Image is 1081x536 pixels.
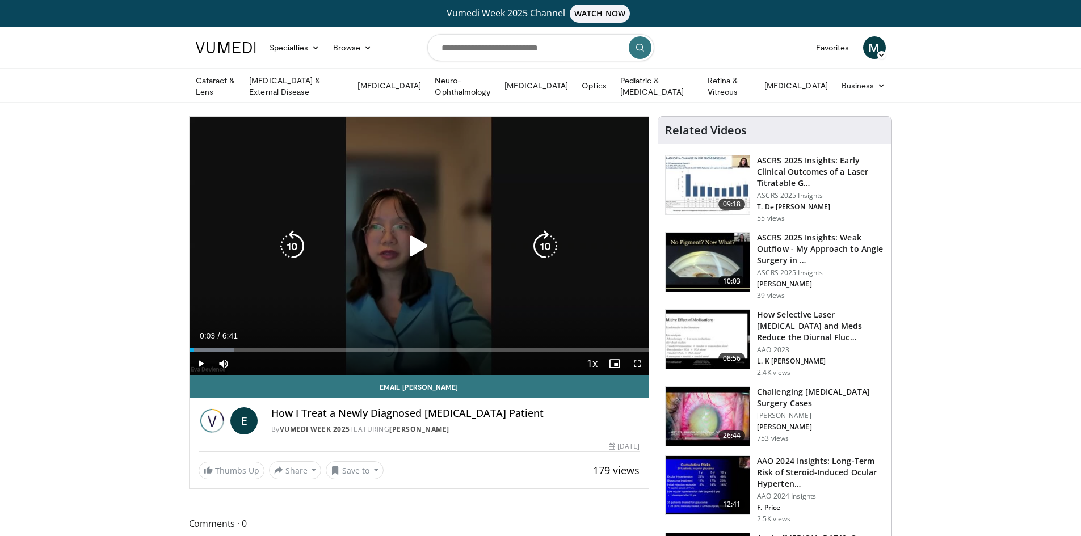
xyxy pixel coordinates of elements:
div: By FEATURING [271,424,640,434]
video-js: Video Player [190,117,649,375]
h3: AAO 2024 Insights: Long-Term Risk of Steroid-Induced Ocular Hyperten… [757,455,885,489]
a: Retina & Vitreous [701,75,758,98]
span: 179 views [593,463,640,477]
a: 09:18 ASCRS 2025 Insights: Early Clinical Outcomes of a Laser Titratable G… ASCRS 2025 Insights T... [665,155,885,223]
div: Progress Bar [190,348,649,352]
img: b8bf30ca-3013-450f-92b0-de11c61660f8.150x105_q85_crop-smart_upscale.jpg [666,155,750,214]
a: Email [PERSON_NAME] [190,375,649,398]
p: ASCRS 2025 Insights [757,191,885,200]
span: Comments 0 [189,516,650,531]
span: 09:18 [718,199,746,210]
a: Optics [575,74,613,97]
button: Play [190,352,212,375]
h3: ASCRS 2025 Insights: Early Clinical Outcomes of a Laser Titratable G… [757,155,885,189]
p: 55 views [757,214,785,223]
span: 08:56 [718,353,746,364]
h3: ASCRS 2025 Insights: Weak Outflow - My Approach to Angle Surgery in … [757,232,885,266]
a: E [230,407,258,434]
a: [PERSON_NAME] [389,424,449,434]
p: AAO 2023 [757,345,885,354]
img: c4ee65f2-163e-44d3-aede-e8fb280be1de.150x105_q85_crop-smart_upscale.jpg [666,233,750,292]
a: Favorites [809,36,856,59]
button: Playback Rate [581,352,603,375]
a: Browse [326,36,378,59]
a: [MEDICAL_DATA] [351,74,428,97]
a: Specialties [263,36,327,59]
p: 39 views [757,291,785,300]
a: Neuro-Ophthalmology [428,75,498,98]
p: F. Price [757,503,885,512]
span: 6:41 [222,331,238,340]
img: Vumedi Week 2025 [199,407,226,434]
h4: Related Videos [665,124,747,137]
p: T. De [PERSON_NAME] [757,202,885,212]
div: [DATE] [609,441,640,451]
a: Pediatric & [MEDICAL_DATA] [613,75,701,98]
h3: Challenging [MEDICAL_DATA] Surgery Cases [757,386,885,409]
button: Fullscreen [626,352,649,375]
button: Share [269,461,322,479]
a: 08:56 How Selective Laser [MEDICAL_DATA] and Meds Reduce the Diurnal Fluc… AAO 2023 L. K [PERSON_... [665,309,885,377]
a: [MEDICAL_DATA] & External Disease [242,75,351,98]
span: 12:41 [718,499,746,510]
button: Mute [212,352,235,375]
span: 10:03 [718,276,746,287]
button: Enable picture-in-picture mode [603,352,626,375]
p: [PERSON_NAME] [757,411,885,420]
a: 10:03 ASCRS 2025 Insights: Weak Outflow - My Approach to Angle Surgery in … ASCRS 2025 Insights [... [665,232,885,300]
a: Vumedi Week 2025 [280,424,350,434]
span: / [218,331,220,340]
a: Thumbs Up [199,462,264,479]
p: [PERSON_NAME] [757,423,885,432]
a: 26:44 Challenging [MEDICAL_DATA] Surgery Cases [PERSON_NAME] [PERSON_NAME] 753 views [665,386,885,446]
p: 2.5K views [757,514,790,524]
span: WATCH NOW [570,5,630,23]
a: [MEDICAL_DATA] [758,74,835,97]
button: Save to [326,461,384,479]
a: Cataract & Lens [189,75,243,98]
img: d1bebadf-5ef8-4c82-bd02-47cdd9740fa5.150x105_q85_crop-smart_upscale.jpg [666,456,750,515]
h4: How I Treat a Newly Diagnosed [MEDICAL_DATA] Patient [271,407,640,420]
p: ASCRS 2025 Insights [757,268,885,277]
span: 26:44 [718,430,746,441]
span: 0:03 [200,331,215,340]
p: L. K [PERSON_NAME] [757,357,885,366]
img: 420b1191-3861-4d27-8af4-0e92e58098e4.150x105_q85_crop-smart_upscale.jpg [666,310,750,369]
a: [MEDICAL_DATA] [498,74,575,97]
input: Search topics, interventions [427,34,654,61]
a: Business [835,74,893,97]
img: VuMedi Logo [196,42,256,53]
img: 05a6f048-9eed-46a7-93e1-844e43fc910c.150x105_q85_crop-smart_upscale.jpg [666,387,750,446]
a: Vumedi Week 2025 ChannelWATCH NOW [197,5,884,23]
p: 2.4K views [757,368,790,377]
p: 753 views [757,434,789,443]
h3: How Selective Laser [MEDICAL_DATA] and Meds Reduce the Diurnal Fluc… [757,309,885,343]
a: M [863,36,886,59]
a: 12:41 AAO 2024 Insights: Long-Term Risk of Steroid-Induced Ocular Hyperten… AAO 2024 Insights F. ... [665,455,885,524]
p: AAO 2024 Insights [757,492,885,501]
p: [PERSON_NAME] [757,280,885,289]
